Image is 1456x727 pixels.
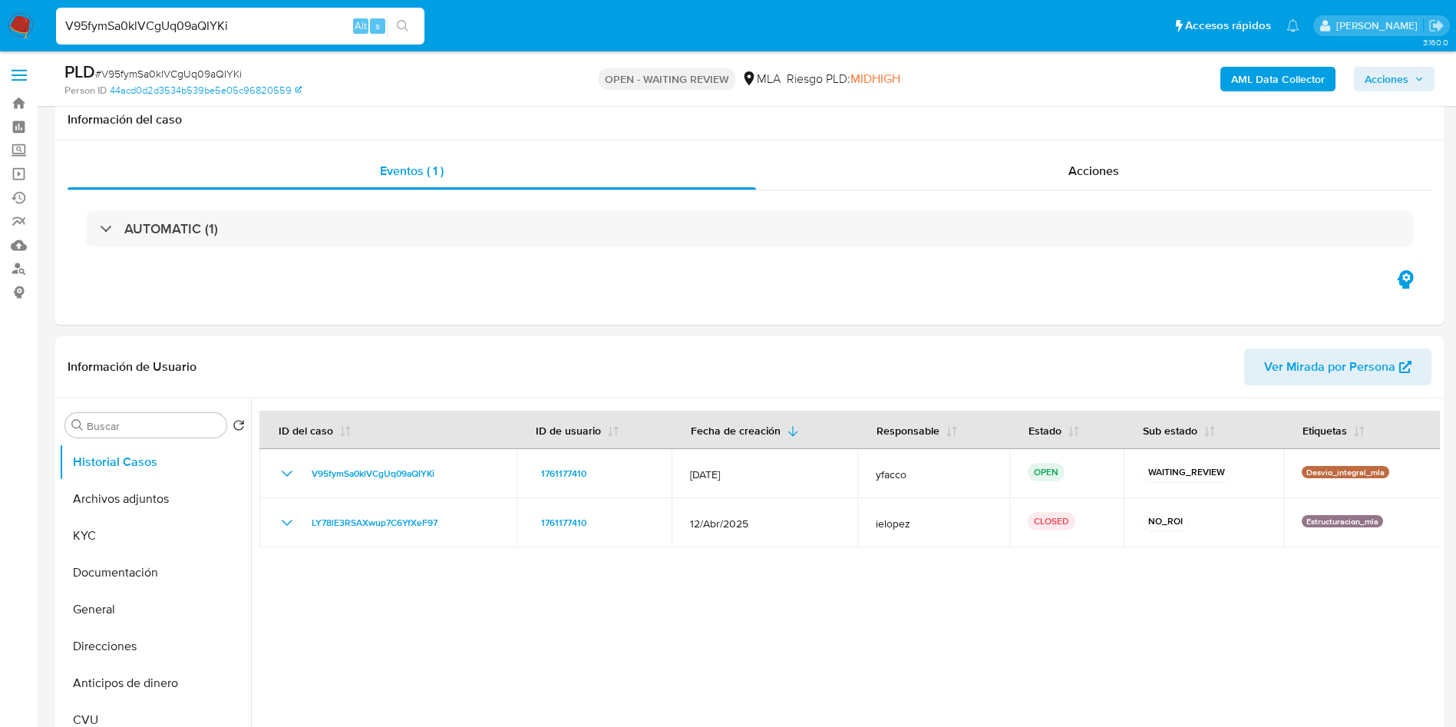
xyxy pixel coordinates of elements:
[56,16,424,36] input: Buscar usuario o caso...
[95,66,242,81] span: # V95fymSa0klVCgUq09aQIYKi
[599,68,735,90] p: OPEN - WAITING REVIEW
[387,15,418,37] button: search-icon
[68,359,196,375] h1: Información de Usuario
[64,84,107,97] b: Person ID
[87,419,220,433] input: Buscar
[68,112,1431,127] h1: Información del caso
[59,628,251,665] button: Direcciones
[355,18,367,33] span: Alt
[110,84,302,97] a: 44acd0d2d3534b539be5e05c96820559
[1365,67,1408,91] span: Acciones
[1185,18,1271,34] span: Accesos rápidos
[59,444,251,481] button: Historial Casos
[233,419,245,436] button: Volver al orden por defecto
[124,220,218,237] h3: AUTOMATIC (1)
[1286,19,1299,32] a: Notificaciones
[741,71,781,88] div: MLA
[1220,67,1335,91] button: AML Data Collector
[59,591,251,628] button: General
[787,71,900,88] span: Riesgo PLD:
[1428,18,1444,34] a: Salir
[1336,18,1423,33] p: yesica.facco@mercadolibre.com
[375,18,380,33] span: s
[86,211,1413,246] div: AUTOMATIC (1)
[59,554,251,591] button: Documentación
[59,665,251,702] button: Anticipos de dinero
[71,419,84,431] button: Buscar
[1231,67,1325,91] b: AML Data Collector
[1068,162,1119,180] span: Acciones
[64,59,95,84] b: PLD
[380,162,444,180] span: Eventos ( 1 )
[1354,67,1435,91] button: Acciones
[1264,349,1395,385] span: Ver Mirada por Persona
[59,481,251,517] button: Archivos adjuntos
[1244,349,1431,385] button: Ver Mirada por Persona
[850,70,900,88] span: MIDHIGH
[59,517,251,554] button: KYC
